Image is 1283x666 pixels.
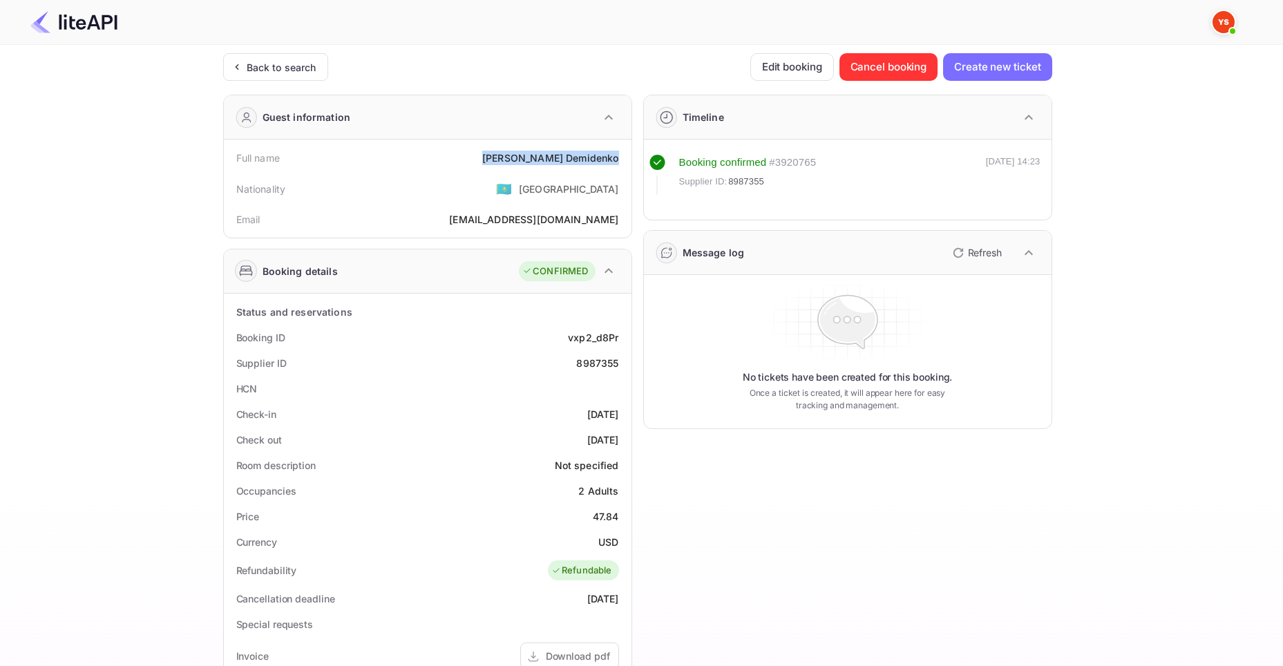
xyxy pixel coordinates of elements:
div: Occupancies [236,484,296,498]
p: Once a ticket is created, it will appear here for easy tracking and management. [739,387,957,412]
span: 8987355 [728,175,764,189]
div: [GEOGRAPHIC_DATA] [519,182,619,196]
div: Invoice [236,649,269,663]
div: Full name [236,151,280,165]
p: Refresh [968,245,1002,260]
div: Refundable [551,564,612,578]
div: Cancellation deadline [236,591,335,606]
div: Status and reservations [236,305,352,319]
div: Special requests [236,617,313,631]
div: # 3920765 [769,155,816,171]
div: CONFIRMED [522,265,588,278]
div: Supplier ID [236,356,287,370]
div: [EMAIL_ADDRESS][DOMAIN_NAME] [449,212,618,227]
p: No tickets have been created for this booking. [743,370,953,384]
div: Message log [683,245,745,260]
div: USD [598,535,618,549]
div: Guest information [263,110,351,124]
div: Booking confirmed [679,155,767,171]
div: [DATE] [587,591,619,606]
div: Email [236,212,260,227]
div: Not specified [555,458,619,473]
div: Refundability [236,563,297,578]
div: Download pdf [546,649,610,663]
button: Refresh [944,242,1007,264]
div: 47.84 [593,509,619,524]
button: Cancel booking [839,53,938,81]
div: Back to search [247,60,316,75]
img: LiteAPI Logo [30,11,117,33]
div: Timeline [683,110,724,124]
div: [PERSON_NAME] Demidenko [482,151,618,165]
button: Edit booking [750,53,834,81]
div: Booking details [263,264,338,278]
div: [DATE] [587,432,619,447]
div: Currency [236,535,277,549]
div: Check-in [236,407,276,421]
div: Room description [236,458,316,473]
div: 8987355 [576,356,618,370]
div: HCN [236,381,258,396]
div: [DATE] 14:23 [986,155,1040,195]
div: Check out [236,432,282,447]
div: Price [236,509,260,524]
img: Yandex Support [1213,11,1235,33]
div: vxp2_d8Pr [568,330,618,345]
span: Supplier ID: [679,175,728,189]
div: [DATE] [587,407,619,421]
div: Nationality [236,182,286,196]
div: 2 Adults [578,484,618,498]
button: Create new ticket [943,53,1052,81]
span: United States [496,176,512,201]
div: Booking ID [236,330,285,345]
